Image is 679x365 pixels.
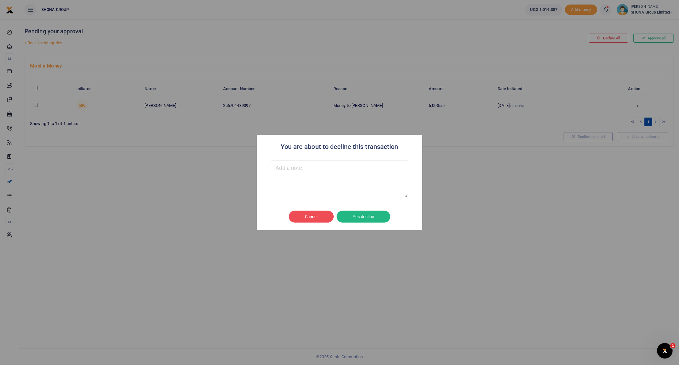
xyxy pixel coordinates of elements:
button: Yes decline [337,211,390,223]
span: 1 [670,343,675,348]
textarea: Type your message here [271,161,408,197]
iframe: Intercom live chat [657,343,673,359]
h2: You are about to decline this transaction [281,141,398,152]
button: Cancel [289,211,334,223]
